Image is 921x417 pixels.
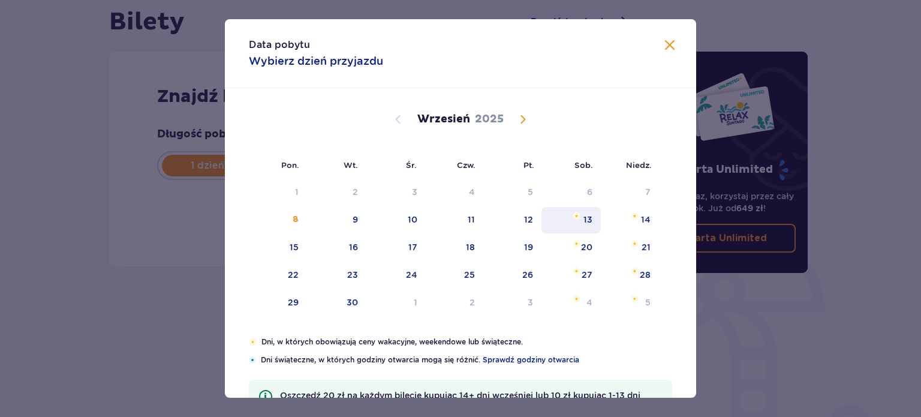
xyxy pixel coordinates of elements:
small: Wt. [344,160,358,170]
td: wtorek, 9 września 2025 [307,207,366,233]
div: 18 [466,241,475,253]
td: poniedziałek, 8 września 2025 [249,207,307,233]
td: środa, 17 września 2025 [366,235,426,261]
div: 17 [408,241,417,253]
div: 2 [353,186,358,198]
td: Not available. poniedziałek, 1 września 2025 [249,179,307,206]
td: Not available. czwartek, 4 września 2025 [426,179,484,206]
small: Niedz. [626,160,652,170]
small: Pt. [523,160,534,170]
div: 16 [349,241,358,253]
td: wtorek, 23 września 2025 [307,262,366,289]
td: niedziela, 14 września 2025 [601,207,659,233]
td: środa, 24 września 2025 [366,262,426,289]
div: 11 [468,214,475,226]
div: 4 [469,186,475,198]
td: piątek, 26 września 2025 [483,262,541,289]
div: 20 [581,241,592,253]
small: Sob. [574,160,593,170]
td: Not available. wtorek, 2 września 2025 [307,179,366,206]
div: 1 [295,186,299,198]
div: 3 [412,186,417,198]
div: 10 [408,214,417,226]
td: Not available. sobota, 6 września 2025 [541,179,601,206]
div: 12 [524,214,533,226]
td: czwartek, 25 września 2025 [426,262,484,289]
p: Wybierz dzień przyjazdu [249,54,383,68]
small: Czw. [457,160,475,170]
div: Calendar [225,88,696,337]
div: 15 [290,241,299,253]
div: 19 [524,241,533,253]
div: 9 [353,214,358,226]
td: sobota, 13 września 2025 [541,207,601,233]
td: niedziela, 28 września 2025 [601,262,659,289]
td: niedziela, 21 września 2025 [601,235,659,261]
small: Śr. [406,160,417,170]
small: Pon. [281,160,299,170]
td: wtorek, 16 września 2025 [307,235,366,261]
div: 13 [583,214,592,226]
div: 6 [587,186,592,198]
p: Wrzesień [417,112,470,127]
div: 5 [528,186,533,198]
td: sobota, 20 września 2025 [541,235,601,261]
td: Not available. niedziela, 7 września 2025 [601,179,659,206]
td: Not available. środa, 3 września 2025 [366,179,426,206]
td: piątek, 12 września 2025 [483,207,541,233]
td: czwartek, 18 września 2025 [426,235,484,261]
td: sobota, 27 września 2025 [541,262,601,289]
td: czwartek, 11 września 2025 [426,207,484,233]
p: 2025 [475,112,504,127]
td: środa, 10 września 2025 [366,207,426,233]
td: piątek, 19 września 2025 [483,235,541,261]
td: Not available. piątek, 5 września 2025 [483,179,541,206]
td: poniedziałek, 22 września 2025 [249,262,307,289]
div: 8 [293,214,299,226]
td: poniedziałek, 15 września 2025 [249,235,307,261]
